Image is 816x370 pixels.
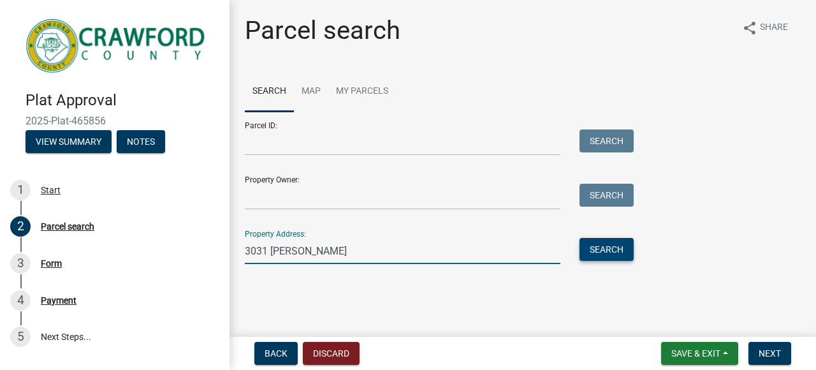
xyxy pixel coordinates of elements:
[671,348,720,359] span: Save & Exit
[25,130,112,153] button: View Summary
[245,15,400,46] h1: Parcel search
[25,115,204,127] span: 2025-Plat-465856
[10,290,31,311] div: 4
[10,216,31,237] div: 2
[579,129,634,152] button: Search
[759,348,781,359] span: Next
[294,71,328,112] a: Map
[579,238,634,261] button: Search
[41,186,61,195] div: Start
[742,20,757,36] i: share
[41,222,94,231] div: Parcel search
[25,137,112,147] wm-modal-confirm: Summary
[10,253,31,274] div: 3
[117,137,165,147] wm-modal-confirm: Notes
[245,71,294,112] a: Search
[265,348,288,359] span: Back
[117,130,165,153] button: Notes
[579,184,634,207] button: Search
[41,259,62,268] div: Form
[25,13,209,78] img: Crawford County, Georgia
[303,342,360,365] button: Discard
[748,342,791,365] button: Next
[41,296,76,305] div: Payment
[760,20,788,36] span: Share
[661,342,738,365] button: Save & Exit
[328,71,396,112] a: My Parcels
[732,15,798,40] button: shareShare
[10,180,31,200] div: 1
[25,91,219,110] h4: Plat Approval
[10,327,31,347] div: 5
[254,342,298,365] button: Back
